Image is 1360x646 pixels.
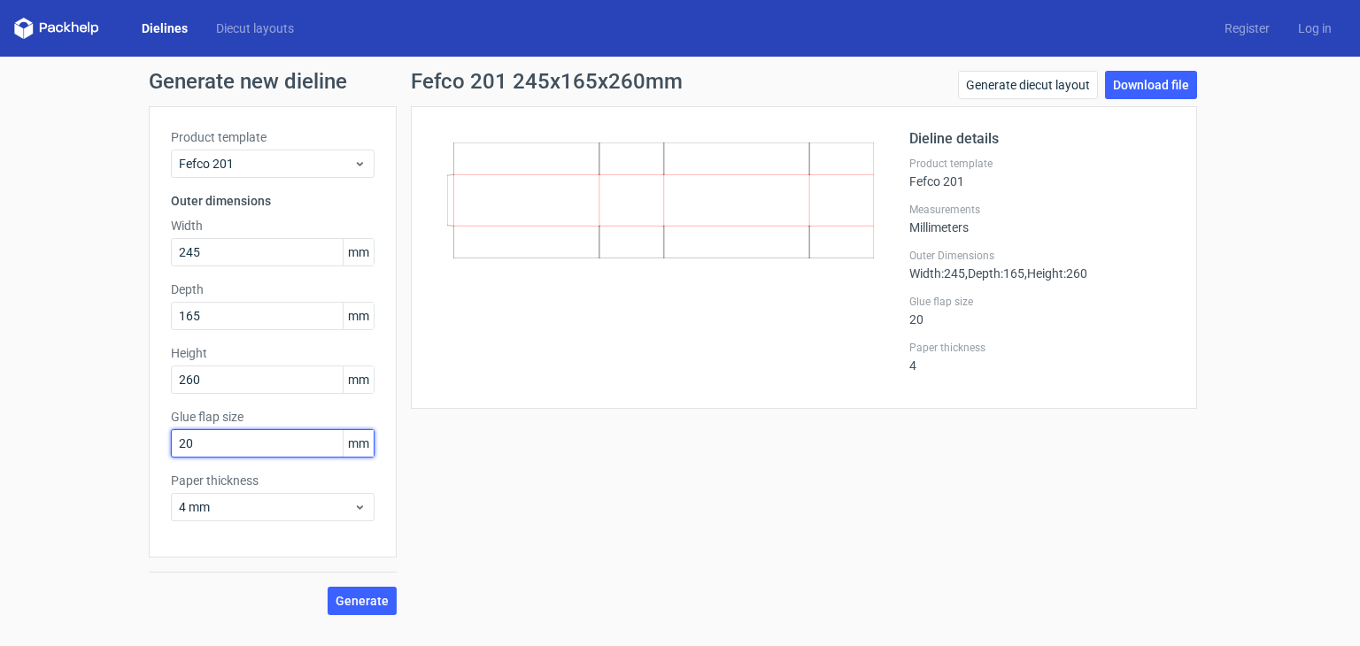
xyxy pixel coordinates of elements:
[171,472,375,489] label: Paper thickness
[909,249,1175,263] label: Outer Dimensions
[1210,19,1284,37] a: Register
[909,341,1175,355] label: Paper thickness
[179,155,353,173] span: Fefco 201
[909,203,1175,235] div: Millimeters
[1024,266,1087,281] span: , Height : 260
[343,303,374,329] span: mm
[909,203,1175,217] label: Measurements
[171,192,375,210] h3: Outer dimensions
[411,71,683,92] h1: Fefco 201 245x165x260mm
[1105,71,1197,99] a: Download file
[171,281,375,298] label: Depth
[202,19,308,37] a: Diecut layouts
[1284,19,1346,37] a: Log in
[171,408,375,426] label: Glue flap size
[171,217,375,235] label: Width
[909,295,1175,327] div: 20
[965,266,1024,281] span: , Depth : 165
[909,266,965,281] span: Width : 245
[909,157,1175,188] div: Fefco 201
[909,295,1175,309] label: Glue flap size
[343,366,374,393] span: mm
[909,341,1175,373] div: 4
[343,430,374,457] span: mm
[328,587,397,615] button: Generate
[909,128,1175,150] h2: Dieline details
[958,71,1098,99] a: Generate diecut layout
[127,19,202,37] a: Dielines
[149,71,1211,92] h1: Generate new dieline
[179,498,353,516] span: 4 mm
[171,128,375,146] label: Product template
[343,239,374,265] span: mm
[171,344,375,362] label: Height
[909,157,1175,171] label: Product template
[336,595,389,607] span: Generate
